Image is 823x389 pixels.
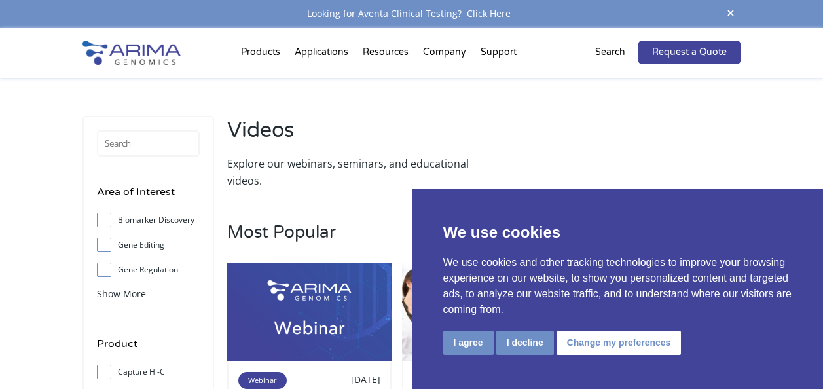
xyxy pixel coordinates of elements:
button: I agree [443,331,494,355]
h4: Product [97,335,200,362]
label: Biomarker Discovery [97,210,200,230]
label: Capture Hi-C [97,362,200,382]
h2: Videos [227,116,477,155]
div: Looking for Aventa Clinical Testing? [82,5,741,22]
p: Explore our webinars, seminars, and educational videos. [227,155,477,189]
p: We use cookies [443,221,792,244]
p: Search [595,44,625,61]
button: Change my preferences [557,331,682,355]
span: [DATE] [351,373,380,386]
img: IMG_2091-500x300.jpg [402,263,566,361]
h3: Most Popular [227,222,741,263]
img: Arima-Webinar-500x300.png [227,263,392,361]
p: We use cookies and other tracking technologies to improve your browsing experience on our website... [443,255,792,318]
button: I decline [496,331,554,355]
a: Request a Quote [638,41,741,64]
label: Gene Regulation [97,260,200,280]
span: Show More [97,287,146,300]
input: Search [97,130,200,157]
h4: Area of Interest [97,183,200,210]
img: Arima-Genomics-logo [82,41,181,65]
a: Click Here [462,7,516,20]
label: Gene Editing [97,235,200,255]
span: Webinar [238,372,287,389]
